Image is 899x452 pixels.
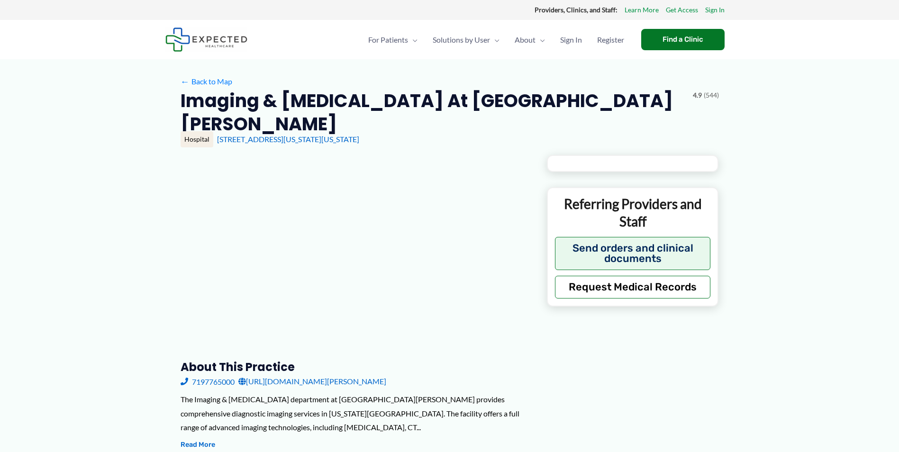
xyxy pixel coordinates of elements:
[181,131,213,147] div: Hospital
[555,276,711,298] button: Request Medical Records
[536,23,545,56] span: Menu Toggle
[181,74,232,89] a: ←Back to Map
[490,23,499,56] span: Menu Toggle
[181,77,190,86] span: ←
[408,23,418,56] span: Menu Toggle
[361,23,425,56] a: For PatientsMenu Toggle
[560,23,582,56] span: Sign In
[181,360,532,374] h3: About this practice
[217,135,359,144] a: [STREET_ADDRESS][US_STATE][US_STATE]
[590,23,632,56] a: Register
[238,374,386,389] a: [URL][DOMAIN_NAME][PERSON_NAME]
[597,23,624,56] span: Register
[181,439,215,451] button: Read More
[705,4,725,16] a: Sign In
[181,374,235,389] a: 7197765000
[165,27,247,52] img: Expected Healthcare Logo - side, dark font, small
[555,195,711,230] p: Referring Providers and Staff
[181,392,532,434] div: The Imaging & [MEDICAL_DATA] department at [GEOGRAPHIC_DATA][PERSON_NAME] provides comprehensive ...
[553,23,590,56] a: Sign In
[361,23,632,56] nav: Primary Site Navigation
[507,23,553,56] a: AboutMenu Toggle
[181,89,685,136] h2: Imaging & [MEDICAL_DATA] at [GEOGRAPHIC_DATA][PERSON_NAME]
[693,89,702,101] span: 4.9
[625,4,659,16] a: Learn More
[433,23,490,56] span: Solutions by User
[704,89,719,101] span: (544)
[641,29,725,50] a: Find a Clinic
[555,237,711,270] button: Send orders and clinical documents
[425,23,507,56] a: Solutions by UserMenu Toggle
[368,23,408,56] span: For Patients
[666,4,698,16] a: Get Access
[535,6,617,14] strong: Providers, Clinics, and Staff:
[515,23,536,56] span: About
